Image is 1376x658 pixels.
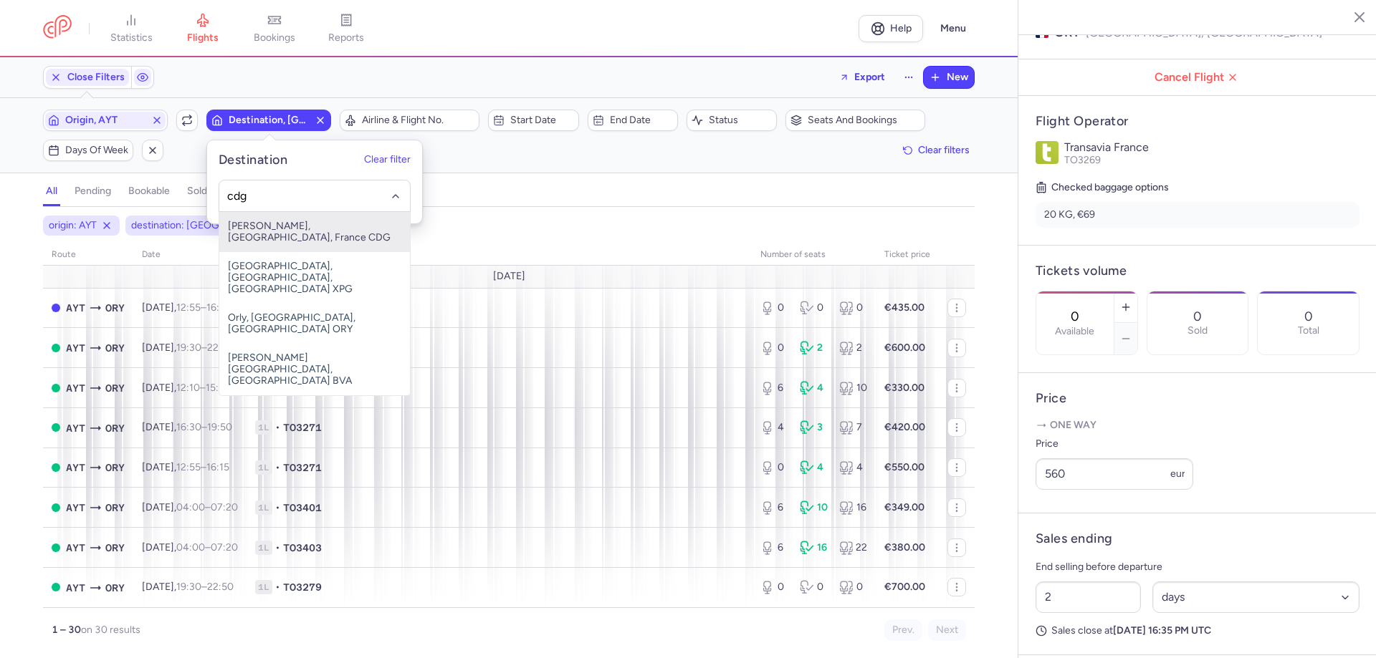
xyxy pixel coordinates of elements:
div: 22 [839,541,867,555]
span: Antalya, Antalya, Turkey [66,380,85,396]
time: 04:00 [176,541,205,553]
span: Antalya, Antalya, Turkey [66,300,85,316]
h5: Checked baggage options [1036,179,1360,196]
span: • [275,420,280,435]
span: Antalya, Antalya, Turkey [66,340,85,356]
button: Clear filters [898,140,975,161]
span: Clear filters [918,145,970,155]
strong: €700.00 [884,581,925,593]
div: 2 [800,341,828,355]
button: Seats and bookings [785,110,925,131]
div: 2 [839,341,867,355]
button: Origin, AYT [43,110,168,131]
h4: bookable [128,185,170,198]
button: Close Filters [44,67,131,88]
div: 10 [839,381,867,395]
span: reports [328,32,364,44]
span: – [176,501,238,513]
button: Destination, [GEOGRAPHIC_DATA] [206,110,331,131]
time: 16:15 [206,461,229,473]
time: 16:30 [176,421,201,433]
h4: Tickets volume [1036,263,1360,279]
strong: 1 – 30 [52,624,81,636]
span: CLOSED [52,304,60,312]
span: ORY [105,380,125,396]
h5: Destination [219,152,287,168]
h4: all [46,185,57,198]
span: [PERSON_NAME], [GEOGRAPHIC_DATA], France CDG [219,212,410,252]
time: 12:55 [176,301,201,314]
input: ## [1036,581,1141,613]
a: CitizenPlane red outlined logo [43,15,72,42]
time: 19:30 [176,342,201,354]
label: Available [1055,326,1094,337]
div: 0 [760,460,788,475]
span: 1L [255,460,272,475]
h4: pending [75,185,111,198]
li: 20 KG, €69 [1036,202,1360,228]
span: • [275,500,280,515]
img: Transavia France logo [1036,141,1059,164]
span: 1L [255,580,272,594]
span: 1L [255,500,272,515]
button: Menu [932,15,975,42]
span: [GEOGRAPHIC_DATA], [GEOGRAPHIC_DATA], [GEOGRAPHIC_DATA] XPG [219,252,410,304]
strong: €380.00 [884,541,925,553]
button: Start date [488,110,578,131]
p: Sales close at [1036,624,1360,637]
button: Days of week [43,140,133,161]
a: reports [310,13,382,44]
span: ORY [105,580,125,596]
div: 0 [800,301,828,315]
th: date [133,244,247,266]
div: 6 [760,381,788,395]
time: 15:30 [206,382,231,394]
a: flights [167,13,239,44]
span: on 30 results [81,624,140,636]
span: [DATE], [142,382,231,394]
button: New [924,67,974,88]
th: Flight number [247,244,752,266]
button: Next [928,619,966,641]
a: bookings [239,13,310,44]
span: TO3401 [283,500,322,515]
span: 1L [255,541,272,555]
time: 07:20 [211,541,238,553]
span: Orly, [GEOGRAPHIC_DATA], [GEOGRAPHIC_DATA] ORY [219,304,410,344]
span: TO3271 [283,420,322,435]
span: – [176,581,234,593]
span: ORY [105,340,125,356]
span: Antalya, Antalya, Turkey [66,540,85,556]
span: ORY [105,500,125,516]
span: TO3403 [283,541,322,555]
div: 10 [800,500,828,515]
h4: Flight Operator [1036,113,1360,130]
span: [DATE], [142,301,229,314]
time: 22:50 [207,342,234,354]
button: Airline & Flight No. [340,110,479,131]
button: Export [830,66,894,89]
time: 16:15 [206,301,229,314]
span: Start date [510,115,573,126]
div: 0 [800,580,828,594]
span: Days of week [65,145,128,156]
strong: €435.00 [884,301,924,314]
span: Airline & Flight No. [362,115,474,126]
span: Help [890,23,912,34]
div: 7 [839,420,867,435]
span: [DATE], [142,421,232,433]
span: • [275,460,280,475]
span: Antalya, Antalya, Turkey [66,420,85,436]
time: 22:50 [207,581,234,593]
span: New [947,72,968,83]
strong: [DATE] 16:35 PM UTC [1113,624,1211,637]
span: – [176,541,238,553]
span: eur [1170,468,1185,480]
span: [DATE] [493,271,525,282]
span: TO3269 [1064,154,1101,166]
span: Export [854,72,885,82]
div: 4 [760,420,788,435]
a: Help [859,15,923,42]
button: Clear filter [364,155,411,166]
span: Destination, [GEOGRAPHIC_DATA] [229,115,309,126]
